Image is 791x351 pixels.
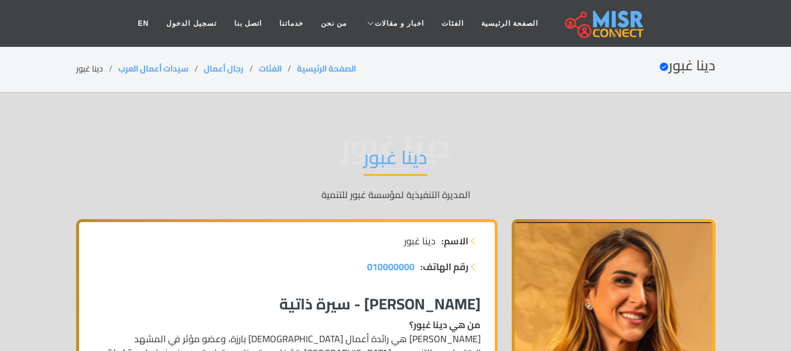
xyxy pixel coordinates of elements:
[204,61,244,76] a: رجال أعمال
[259,61,282,76] a: الفئات
[157,12,225,35] a: تسجيل الدخول
[659,57,715,74] h2: دينا غبور
[76,188,715,202] p: المديرة التنفيذية لمؤسسة غبور للتنمية
[404,234,436,248] span: دينا غبور
[472,12,547,35] a: الصفحة الرئيسية
[409,316,481,333] strong: من هي دينا غبور؟
[270,12,312,35] a: خدماتنا
[420,260,468,274] strong: رقم الهاتف:
[312,12,355,35] a: من نحن
[364,146,427,176] h1: دينا غبور
[433,12,472,35] a: الفئات
[225,12,270,35] a: اتصل بنا
[367,260,415,274] a: 010000000
[375,18,424,29] span: اخبار و مقالات
[565,9,643,38] img: main.misr_connect
[297,61,356,76] a: الصفحة الرئيسية
[76,63,118,75] li: دينا غبور
[93,295,481,313] h3: [PERSON_NAME] - سيرة ذاتية
[118,61,189,76] a: سيدات أعمال العرب
[129,12,158,35] a: EN
[355,12,433,35] a: اخبار و مقالات
[659,62,669,71] svg: Verified account
[367,258,415,275] span: 010000000
[441,234,468,248] strong: الاسم:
